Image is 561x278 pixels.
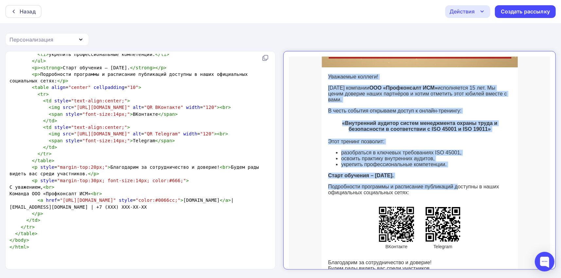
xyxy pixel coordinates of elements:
[144,131,180,136] span: "QR Telegram"
[38,65,43,70] span: ><
[52,138,63,143] span: span
[54,125,68,130] span: style
[74,105,130,110] span: "[URL][DOMAIN_NAME]"
[9,191,102,196] span: Команда ООО «Профконсалт ИСМ»
[127,98,130,103] span: >
[222,165,228,170] span: br
[26,237,29,243] span: >
[63,131,71,136] span: src
[26,224,32,230] span: tr
[54,118,57,123] span: >
[127,85,138,90] span: "10"
[74,131,130,136] span: "[URL][DOMAIN_NAME]"
[52,158,55,163] span: >
[32,158,38,163] span: </
[167,52,169,57] span: >
[155,52,161,57] span: </
[39,127,222,139] p: Подробности программы и расписание публикаций доступны в наших официальных социальных сетях:
[9,237,15,243] span: </
[65,78,68,83] span: >
[32,178,35,183] span: <
[49,131,52,136] span: <
[186,178,189,183] span: >
[46,98,51,103] span: td
[9,125,130,130] span: =
[144,105,183,110] span: "QR ВКонтакте"
[57,178,186,183] span: "margin-top:30px; font-size:14px; color:#666;"
[39,116,105,122] strong: Старт обучения – [DATE].
[38,151,43,156] span: </
[82,112,130,117] span: "font-size:14px;"
[9,198,237,209] span: = = [DOMAIN_NAME] | [EMAIL_ADDRESS][DOMAIN_NAME] | +7 (XXX) XXX-XX-XX
[26,244,29,250] span: >
[52,93,222,99] li: разобраться в ключевых требованиях ISO 45001,
[39,203,222,215] p: Благодарим за сотрудничество и доверие! Будем рады видеть вас среди участников.
[164,112,175,117] span: span
[52,184,55,190] span: >
[82,138,130,143] span: "font-size:14px;"
[130,138,133,143] span: >
[35,178,38,183] span: p
[158,112,164,117] span: </
[164,65,167,70] span: >
[54,98,68,103] span: style
[225,131,228,136] span: >
[127,125,130,130] span: >
[501,8,550,15] div: Создать рассылку
[9,72,251,83] span: Подробности программы и расписание публикаций доступны в наших официальных социальных сетях:
[21,224,26,230] span: </
[220,131,225,136] span: br
[138,85,141,90] span: >
[46,184,51,190] span: br
[35,85,49,90] span: table
[32,217,38,223] span: td
[172,138,175,143] span: >
[108,165,111,170] span: >
[32,165,35,170] span: <
[49,118,54,123] span: td
[40,178,54,183] span: style
[54,145,57,150] span: >
[9,36,53,43] div: Персонализация
[9,138,175,143] span: = Telegram
[228,105,231,110] span: >
[228,198,231,203] span: >
[88,148,127,187] img: QR ВКонтакте
[40,211,43,216] span: >
[32,58,38,63] span: </
[220,198,225,203] span: </
[225,198,228,203] span: a
[52,85,66,90] span: align
[39,28,222,46] p: [DATE] компании исполняется 15 лет. Мы ценим доверие наших партнёров и хотим отметить этот юбилей...
[145,187,164,193] span: Telegram
[46,52,49,57] span: >
[52,131,60,136] span: img
[49,105,52,110] span: <
[9,165,262,176] span: = Благодарим за сотрудничество и доверие! Будем рады видеть вас среди участников.
[38,58,43,63] span: ul
[9,85,141,90] span: = =
[49,151,52,156] span: >
[43,151,49,156] span: tr
[65,112,79,117] span: style
[203,105,217,110] span: "120"
[9,65,167,70] span: Старт обучения – [DATE].
[71,98,127,103] span: "text-align:center;"
[88,171,94,176] span: </
[57,78,63,83] span: </
[175,112,178,117] span: >
[94,171,96,176] span: p
[15,244,26,250] span: html
[161,65,164,70] span: p
[52,105,222,111] li: укрепить профессиональные компетенции.
[46,198,57,203] span: href
[65,138,79,143] span: style
[9,52,169,57] span: укрепить профессиональные компетенции.
[35,165,38,170] span: p
[52,99,222,105] li: освоить практику внутренних аудитов,
[39,51,222,57] p: В честь события открываем доступ к онлайн-тренингу:
[9,98,130,103] span: =
[161,52,167,57] span: li
[57,165,108,170] span: "margin-top:20px;"
[63,105,71,110] span: src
